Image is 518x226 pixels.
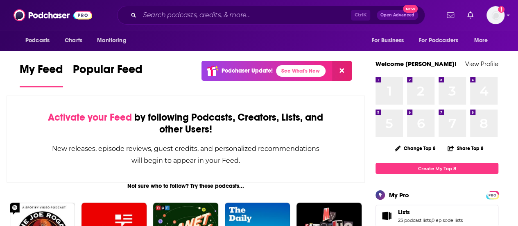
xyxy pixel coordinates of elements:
span: PRO [487,192,497,198]
span: For Business [371,35,404,46]
span: Popular Feed [73,62,143,81]
input: Search podcasts, credits, & more... [140,9,351,22]
a: 0 episode lists [432,217,463,223]
a: My Feed [20,62,63,87]
svg: Add a profile image [498,6,504,13]
a: Charts [59,33,87,48]
span: New [403,5,418,13]
a: Welcome [PERSON_NAME]! [375,60,457,68]
button: open menu [20,33,60,48]
button: open menu [468,33,498,48]
img: Podchaser - Follow, Share and Rate Podcasts [14,7,92,23]
div: My Pro [389,191,409,199]
div: Not sure who to follow? Try these podcasts... [7,183,365,189]
div: Search podcasts, credits, & more... [117,6,425,25]
a: Lists [398,208,463,216]
a: Lists [378,210,395,221]
button: open menu [91,33,137,48]
a: Show notifications dropdown [443,8,457,22]
a: Show notifications dropdown [464,8,477,22]
a: PRO [487,192,497,198]
a: Popular Feed [73,62,143,87]
span: More [474,35,488,46]
span: Podcasts [25,35,50,46]
span: Logged in as hconnor [486,6,504,24]
button: Change Top 8 [390,143,441,153]
span: Ctrl K [351,10,370,21]
span: My Feed [20,62,63,81]
button: open menu [366,33,414,48]
button: Share Top 8 [447,140,484,156]
span: Charts [65,35,82,46]
button: open menu [414,33,470,48]
span: Activate your Feed [48,111,132,123]
span: For Podcasters [419,35,458,46]
a: 23 podcast lists [398,217,431,223]
a: See What's New [276,65,326,77]
button: Open AdvancedNew [377,10,418,20]
span: , [431,217,432,223]
img: User Profile [486,6,504,24]
a: Create My Top 8 [375,163,498,174]
span: Open Advanced [380,13,414,17]
span: Lists [398,208,410,216]
div: by following Podcasts, Creators, Lists, and other Users! [48,112,323,135]
a: View Profile [465,60,498,68]
button: Show profile menu [486,6,504,24]
span: Monitoring [97,35,126,46]
p: Podchaser Update! [222,67,273,74]
div: New releases, episode reviews, guest credits, and personalized recommendations will begin to appe... [48,143,323,167]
